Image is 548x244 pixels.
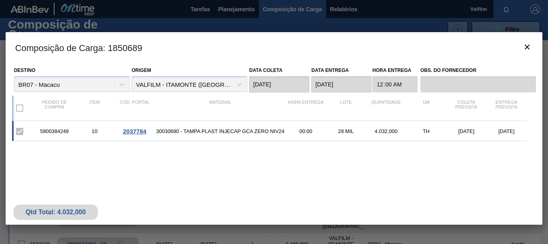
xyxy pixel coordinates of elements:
label: Origem [132,68,151,73]
div: Item [75,100,115,117]
div: Hora Entrega [286,100,326,117]
span: 30030680 - TAMPA PLAST INJECAP GCA ZERO NIV24 [155,128,286,134]
div: 5800384249 [35,128,75,134]
input: dd/mm/yyyy [249,76,309,92]
div: TH [406,128,446,134]
div: 4.032,000 [366,128,406,134]
div: Quantidade [366,100,406,117]
div: 00:00 [286,128,326,134]
div: [DATE] [486,128,526,134]
div: UM [406,100,446,117]
div: Cód. Portal [115,100,155,117]
label: Hora Entrega [372,65,418,76]
span: 2037784 [123,128,146,135]
div: [DATE] [446,128,486,134]
label: Obs. do Fornecedor [420,65,536,76]
div: Material [155,100,286,117]
div: Pedido de compra [35,100,75,117]
div: 10 [75,128,115,134]
label: Destino [14,68,35,73]
div: 28 MIL [326,128,366,134]
input: dd/mm/yyyy [311,76,371,92]
div: Lote [326,100,366,117]
label: Data coleta [249,68,282,73]
div: Ir para o Pedido [115,128,155,135]
h3: Composição de Carga : 1850689 [6,32,543,63]
div: Coleta Prevista [446,100,486,117]
label: Data entrega [311,68,349,73]
div: Entrega Prevista [486,100,526,117]
div: Qtd Total: 4.032,000 [20,209,92,216]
